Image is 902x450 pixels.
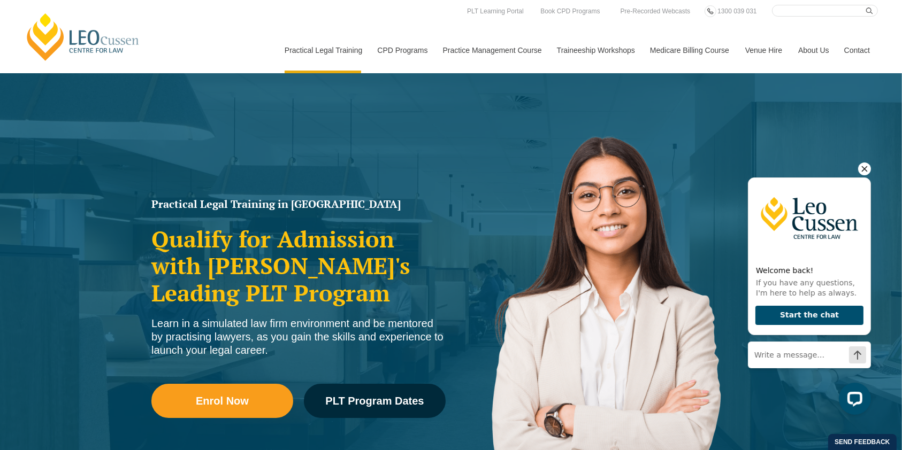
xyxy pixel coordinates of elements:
[151,317,446,357] div: Learn in a simulated law firm environment and be mentored by practising lawyers, as you gain the ...
[151,226,446,306] h2: Qualify for Admission with [PERSON_NAME]'s Leading PLT Program
[151,199,446,210] h1: Practical Legal Training in [GEOGRAPHIC_DATA]
[737,27,790,73] a: Venue Hire
[790,27,836,73] a: About Us
[196,395,249,406] span: Enrol Now
[304,384,446,418] a: PLT Program Dates
[549,27,642,73] a: Traineeship Workshops
[151,384,293,418] a: Enrol Now
[717,7,756,15] span: 1300 039 031
[464,5,526,17] a: PLT Learning Portal
[369,27,434,73] a: CPD Programs
[836,27,878,73] a: Contact
[277,27,370,73] a: Practical Legal Training
[538,5,602,17] a: Book CPD Programs
[435,27,549,73] a: Practice Management Course
[24,12,142,62] a: [PERSON_NAME] Centre for Law
[325,395,424,406] span: PLT Program Dates
[642,27,737,73] a: Medicare Billing Course
[715,5,759,17] a: 1300 039 031
[618,5,693,17] a: Pre-Recorded Webcasts
[739,158,875,423] iframe: LiveChat chat widget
